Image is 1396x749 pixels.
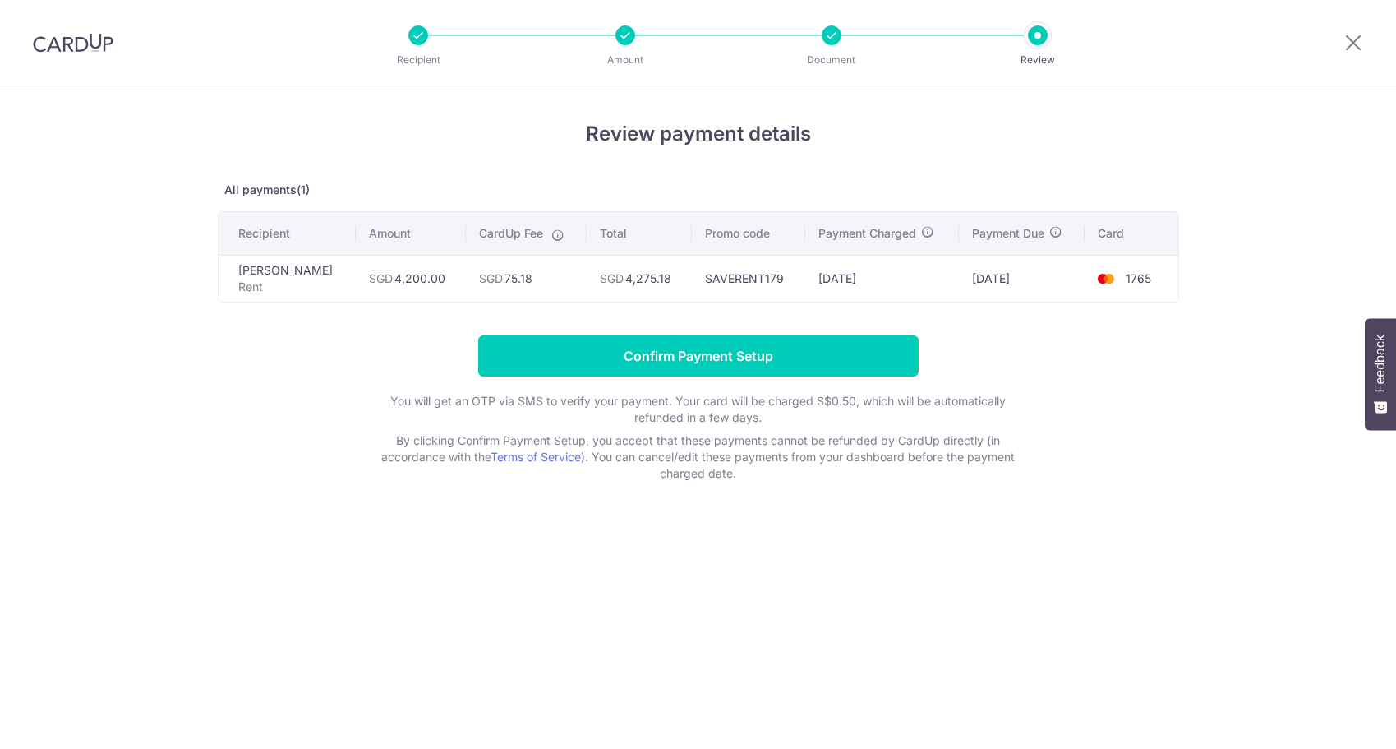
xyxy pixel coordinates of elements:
[356,212,467,255] th: Amount
[1090,269,1122,289] img: <span class="translation_missing" title="translation missing: en.account_steps.new_confirm_form.b...
[600,271,624,285] span: SGD
[1365,318,1396,430] button: Feedback - Show survey
[818,225,916,242] span: Payment Charged
[218,119,1179,149] h4: Review payment details
[478,335,919,377] input: Confirm Payment Setup
[479,271,503,285] span: SGD
[805,255,959,302] td: [DATE]
[219,212,356,255] th: Recipient
[370,393,1027,426] p: You will get an OTP via SMS to verify your payment. Your card will be charged S$0.50, which will ...
[369,271,393,285] span: SGD
[1373,335,1388,392] span: Feedback
[959,255,1085,302] td: [DATE]
[692,255,805,302] td: SAVERENT179
[972,225,1044,242] span: Payment Due
[1126,271,1151,285] span: 1765
[587,212,692,255] th: Total
[491,450,581,464] a: Terms of Service
[587,255,692,302] td: 4,275.18
[238,279,343,295] p: Rent
[466,255,587,302] td: 75.18
[692,212,805,255] th: Promo code
[356,255,467,302] td: 4,200.00
[564,52,686,68] p: Amount
[357,52,479,68] p: Recipient
[33,33,113,53] img: CardUp
[977,52,1099,68] p: Review
[218,182,1179,198] p: All payments(1)
[370,432,1027,482] p: By clicking Confirm Payment Setup, you accept that these payments cannot be refunded by CardUp di...
[479,225,543,242] span: CardUp Fee
[219,255,356,302] td: [PERSON_NAME]
[771,52,892,68] p: Document
[1085,212,1177,255] th: Card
